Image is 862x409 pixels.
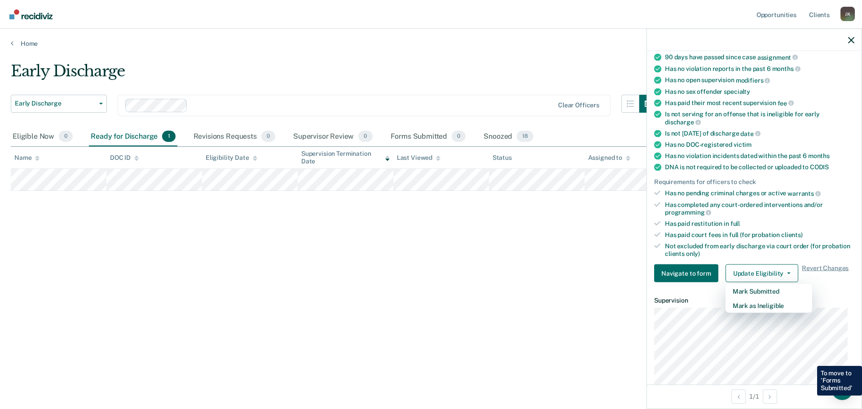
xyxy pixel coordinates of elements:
span: full [730,220,740,227]
div: Assigned to [588,154,630,162]
div: Has completed any court-ordered interventions and/or [665,201,854,216]
span: modifiers [736,76,770,84]
div: Not excluded from early discharge via court order (for probation clients [665,242,854,257]
span: warrants [787,189,821,197]
span: fee [778,99,794,106]
span: only) [686,250,700,257]
dt: Supervision [654,297,854,304]
div: Has no sex offender [665,88,854,95]
span: 1 [162,131,175,142]
button: Mark as Ineligible [726,299,812,313]
button: Update Eligibility [726,264,798,282]
div: Supervision Termination Date [301,150,390,165]
span: Early Discharge [15,100,96,107]
span: Revert Changes [802,264,849,282]
div: Requirements for officers to check [654,178,854,186]
span: 0 [358,131,372,142]
img: Recidiviz [9,9,53,19]
div: Is not [DATE] of discharge [665,129,854,137]
span: assignment [757,53,798,61]
button: Profile dropdown button [840,7,855,21]
button: Next Opportunity [763,389,777,404]
div: Supervisor Review [291,127,374,147]
div: DNA is not required to be collected or uploaded to [665,163,854,171]
div: Has paid court fees in full (for probation [665,231,854,238]
div: Eligibility Date [206,154,257,162]
div: Snoozed [482,127,535,147]
span: clients) [781,231,803,238]
div: Name [14,154,40,162]
div: Clear officers [558,101,599,109]
div: Eligible Now [11,127,75,147]
div: Status [493,154,512,162]
div: 90 days have passed since case [665,53,854,61]
span: programming [665,209,711,216]
div: Revisions Requests [192,127,277,147]
span: 0 [261,131,275,142]
button: Navigate to form [654,264,718,282]
div: Is not serving for an offense that is ineligible for early [665,110,854,126]
span: victim [734,141,752,148]
div: J K [840,7,855,21]
div: Has no DOC-registered [665,141,854,149]
span: 18 [517,131,533,142]
button: Previous Opportunity [731,389,746,404]
span: discharge [665,118,701,125]
span: date [740,130,760,137]
div: Has paid their most recent supervision [665,99,854,107]
div: Has no violation incidents dated within the past 6 [665,152,854,160]
span: months [772,65,800,72]
div: Last Viewed [397,154,440,162]
div: Open Intercom Messenger [831,378,853,400]
div: Early Discharge [11,62,657,88]
div: Forms Submitted [389,127,468,147]
div: Has no open supervision [665,76,854,84]
span: 0 [59,131,73,142]
a: Home [11,40,851,48]
span: specialty [724,88,750,95]
div: Has no pending criminal charges or active [665,189,854,198]
div: DOC ID [110,154,139,162]
button: Mark Submitted [726,284,812,299]
span: 0 [452,131,466,142]
span: months [808,152,830,159]
a: Navigate to form link [654,264,722,282]
span: CODIS [810,163,829,171]
div: Has no violation reports in the past 6 [665,65,854,73]
div: Has paid restitution in [665,220,854,228]
div: 1 / 1 [647,384,862,408]
div: Ready for Discharge [89,127,177,147]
